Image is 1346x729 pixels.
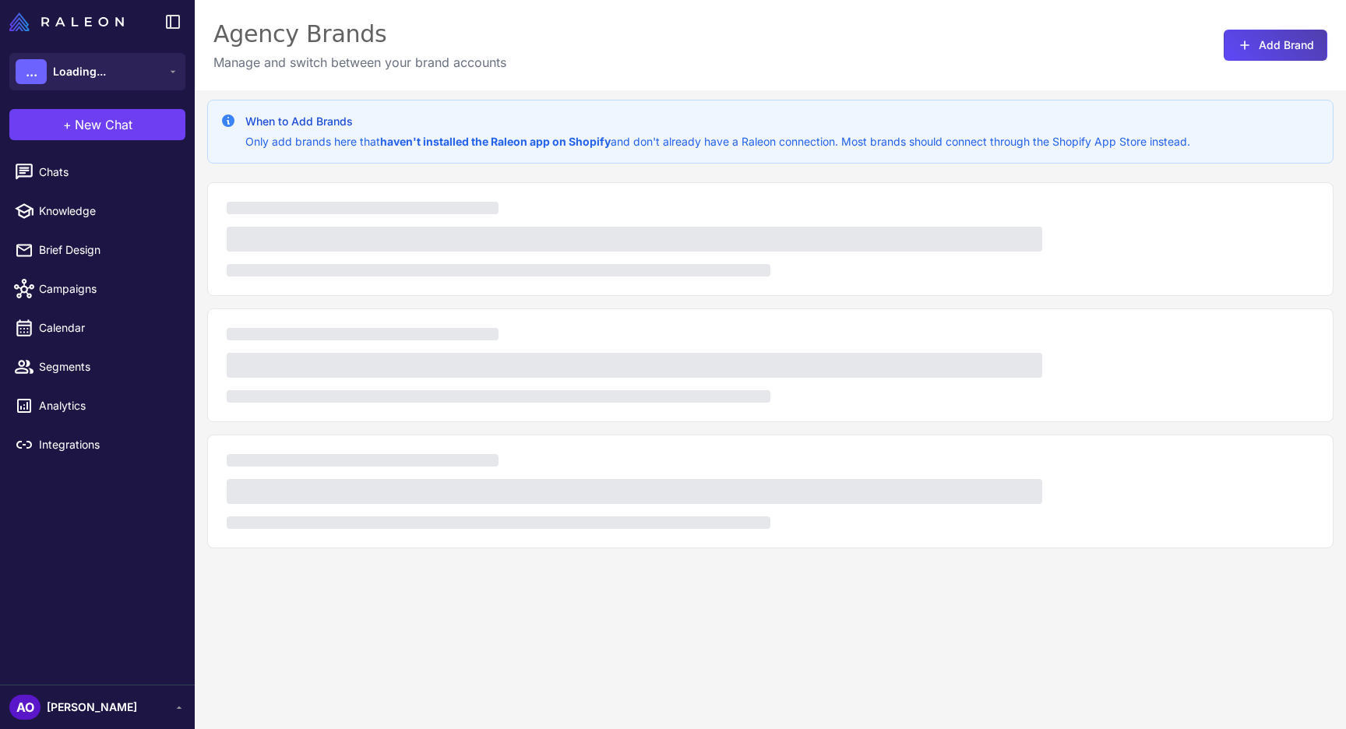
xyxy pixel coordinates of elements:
[6,234,189,266] a: Brief Design
[6,273,189,305] a: Campaigns
[39,397,176,414] span: Analytics
[16,59,47,84] div: ...
[245,113,1190,130] h3: When to Add Brands
[39,319,176,336] span: Calendar
[39,241,176,259] span: Brief Design
[39,164,176,181] span: Chats
[9,12,124,31] img: Raleon Logo
[9,12,130,31] a: Raleon Logo
[47,699,137,716] span: [PERSON_NAME]
[53,63,106,80] span: Loading...
[39,436,176,453] span: Integrations
[6,312,189,344] a: Calendar
[245,133,1190,150] p: Only add brands here that and don't already have a Raleon connection. Most brands should connect ...
[213,53,506,72] p: Manage and switch between your brand accounts
[6,428,189,461] a: Integrations
[9,109,185,140] button: +New Chat
[6,156,189,188] a: Chats
[6,350,189,383] a: Segments
[6,195,189,227] a: Knowledge
[6,389,189,422] a: Analytics
[39,358,176,375] span: Segments
[213,19,506,50] div: Agency Brands
[63,115,72,134] span: +
[9,695,41,720] div: AO
[9,53,185,90] button: ...Loading...
[1224,30,1327,61] button: Add Brand
[75,115,132,134] span: New Chat
[39,280,176,298] span: Campaigns
[380,135,611,148] strong: haven't installed the Raleon app on Shopify
[39,202,176,220] span: Knowledge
